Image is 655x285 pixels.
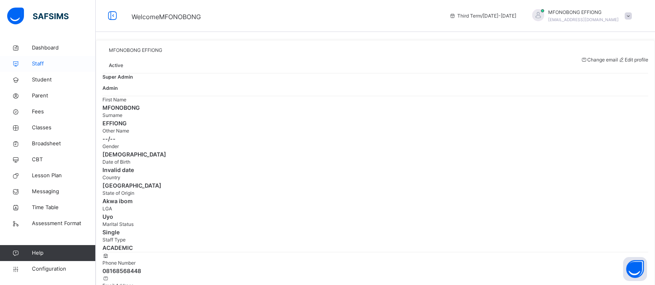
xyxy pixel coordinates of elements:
span: Edit profile [625,57,648,63]
span: Welcome MFONOBONG [132,13,201,21]
span: Akwa ibom [102,197,648,205]
span: Surname [102,112,122,118]
span: Marital Status [102,221,134,227]
span: Lesson Plan [32,172,96,180]
span: 08168568448 [102,267,648,275]
span: First Name [102,97,126,103]
span: Dashboard [32,44,96,52]
span: Change email [587,57,618,63]
span: CBT [32,156,96,164]
span: [GEOGRAPHIC_DATA] [102,181,648,190]
span: Phone Number [102,260,136,266]
span: Active [109,62,123,68]
span: Staff Type [102,237,126,243]
span: Classes [32,124,96,132]
span: State of Origin [102,190,134,196]
span: Uyo [102,212,648,221]
span: Configuration [32,265,95,273]
span: Assessment Format [32,220,96,228]
span: [DEMOGRAPHIC_DATA] [102,150,648,158]
span: --/-- [102,135,648,143]
span: LGA [102,206,112,212]
span: Fees [32,108,96,116]
span: Messaging [32,188,96,196]
span: Parent [32,92,96,100]
span: Gender [102,143,119,149]
img: safsims [7,8,69,24]
span: Other Name [102,128,129,134]
span: Student [32,76,96,84]
span: Broadsheet [32,140,96,148]
span: Admin [102,85,118,91]
span: Time Table [32,204,96,212]
span: Staff [32,60,96,68]
span: MFONOBONG EFFIONG [109,47,162,53]
span: Super Admin [102,74,133,80]
button: Open asap [623,257,647,281]
div: MFONOBONGEFFIONG [524,9,636,23]
span: [EMAIL_ADDRESS][DOMAIN_NAME] [548,17,619,22]
span: ACADEMIC [102,243,648,252]
span: MFONOBONG [102,103,648,112]
span: Help [32,249,95,257]
span: Single [102,228,648,236]
span: session/term information [449,12,516,20]
span: Invalid date [102,166,648,174]
span: Country [102,174,120,180]
span: Date of Birth [102,159,130,165]
span: EFFIONG [102,119,648,127]
span: MFONOBONG EFFIONG [548,9,619,16]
